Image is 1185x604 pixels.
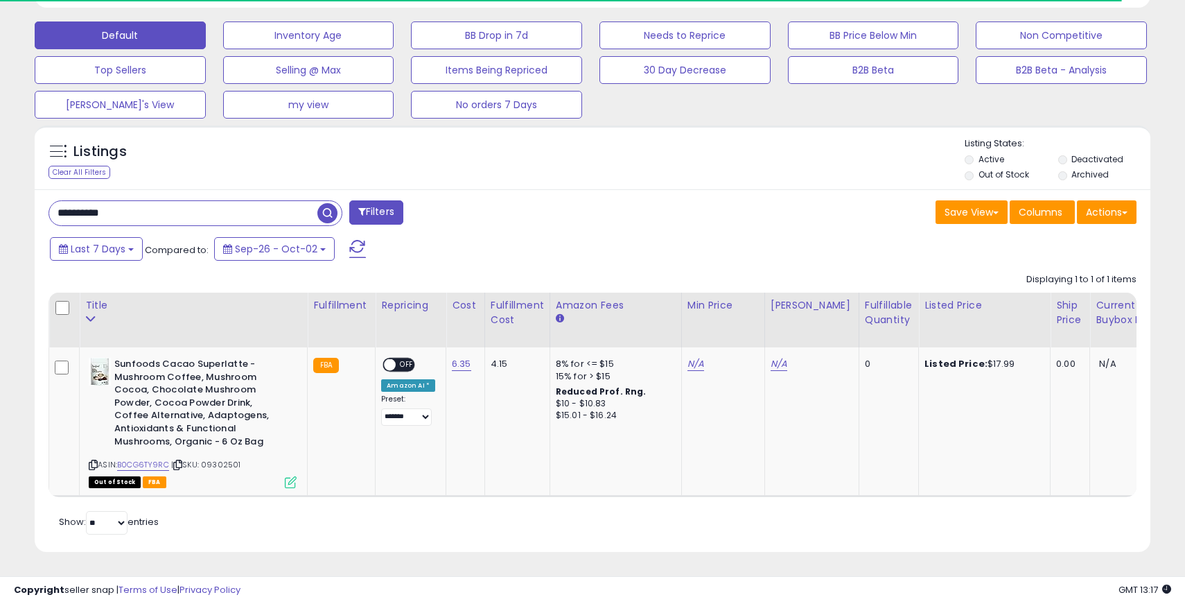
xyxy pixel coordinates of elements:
[71,242,125,256] span: Last 7 Days
[924,357,988,370] b: Listed Price:
[924,358,1039,370] div: $17.99
[396,359,419,371] span: OFF
[978,153,1004,165] label: Active
[171,459,241,470] span: | SKU: 09302501
[687,298,759,313] div: Min Price
[179,583,240,596] a: Privacy Policy
[1010,200,1075,224] button: Columns
[771,298,853,313] div: [PERSON_NAME]
[1071,169,1109,180] label: Archived
[214,237,335,261] button: Sep-26 - Oct-02
[491,298,544,327] div: Fulfillment Cost
[117,459,169,471] a: B0CG6TY9RC
[223,91,394,119] button: my view
[978,169,1029,180] label: Out of Stock
[1026,273,1136,286] div: Displaying 1 to 1 of 1 items
[556,386,647,397] b: Reduced Prof. Rng.
[35,21,206,49] button: Default
[452,357,471,371] a: 6.35
[556,398,671,410] div: $10 - $10.83
[411,21,582,49] button: BB Drop in 7d
[1096,298,1167,327] div: Current Buybox Price
[556,313,564,325] small: Amazon Fees.
[85,298,301,313] div: Title
[381,379,435,392] div: Amazon AI *
[556,370,671,383] div: 15% for > $15
[924,298,1044,313] div: Listed Price
[381,298,440,313] div: Repricing
[965,137,1150,150] p: Listing States:
[556,298,676,313] div: Amazon Fees
[976,21,1147,49] button: Non Competitive
[1071,153,1123,165] label: Deactivated
[381,395,435,426] div: Preset:
[771,357,787,371] a: N/A
[491,358,539,370] div: 4.15
[1019,205,1062,219] span: Columns
[1056,298,1084,327] div: Ship Price
[1118,583,1171,596] span: 2025-10-10 13:17 GMT
[223,21,394,49] button: Inventory Age
[89,358,111,386] img: 31NpF3kx9JL._SL40_.jpg
[788,21,959,49] button: BB Price Below Min
[114,358,283,451] b: Sunfoods Cacao Superlatte - Mushroom Coffee, Mushroom Cocoa, Chocolate Mushroom Powder, Cocoa Pow...
[35,56,206,84] button: Top Sellers
[313,358,339,373] small: FBA
[936,200,1008,224] button: Save View
[865,358,908,370] div: 0
[556,410,671,422] div: $15.01 - $16.24
[1077,200,1136,224] button: Actions
[145,243,209,257] span: Compared to:
[73,142,127,162] h5: Listings
[35,91,206,119] button: [PERSON_NAME]'s View
[14,583,64,596] strong: Copyright
[1099,357,1116,370] span: N/A
[14,584,240,597] div: seller snap | |
[223,56,394,84] button: Selling @ Max
[235,242,317,256] span: Sep-26 - Oct-02
[1056,358,1079,370] div: 0.00
[411,91,582,119] button: No orders 7 Days
[143,476,166,488] span: FBA
[556,358,671,370] div: 8% for <= $15
[89,358,297,487] div: ASIN:
[976,56,1147,84] button: B2B Beta - Analysis
[50,237,143,261] button: Last 7 Days
[452,298,479,313] div: Cost
[599,21,771,49] button: Needs to Reprice
[49,166,110,179] div: Clear All Filters
[59,515,159,528] span: Show: entries
[411,56,582,84] button: Items Being Repriced
[788,56,959,84] button: B2B Beta
[865,298,913,327] div: Fulfillable Quantity
[89,476,141,488] span: All listings that are currently out of stock and unavailable for purchase on Amazon
[349,200,403,225] button: Filters
[599,56,771,84] button: 30 Day Decrease
[119,583,177,596] a: Terms of Use
[313,298,369,313] div: Fulfillment
[687,357,704,371] a: N/A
